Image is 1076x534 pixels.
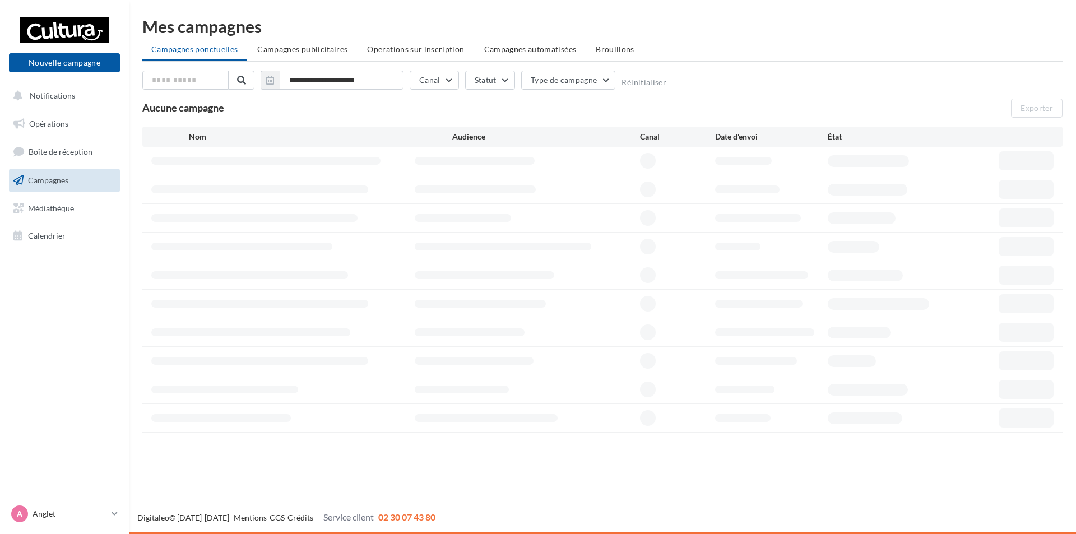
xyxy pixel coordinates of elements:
div: État [828,131,940,142]
button: Exporter [1011,99,1063,118]
div: Mes campagnes [142,18,1063,35]
button: Statut [465,71,515,90]
a: Crédits [287,513,313,522]
span: A [17,508,22,519]
div: Nom [189,131,452,142]
a: Campagnes [7,169,122,192]
a: Médiathèque [7,197,122,220]
div: Canal [640,131,715,142]
a: A Anglet [9,503,120,524]
a: CGS [270,513,285,522]
button: Nouvelle campagne [9,53,120,72]
a: Digitaleo [137,513,169,522]
div: Audience [452,131,640,142]
p: Anglet [33,508,107,519]
span: Calendrier [28,231,66,240]
a: Mentions [234,513,267,522]
span: Operations sur inscription [367,44,464,54]
span: Aucune campagne [142,101,224,114]
button: Notifications [7,84,118,108]
button: Réinitialiser [622,78,666,87]
a: Opérations [7,112,122,136]
a: Boîte de réception [7,140,122,164]
span: Médiathèque [28,203,74,212]
span: Service client [323,512,374,522]
span: Campagnes publicitaires [257,44,347,54]
span: Notifications [30,91,75,100]
span: Campagnes [28,175,68,185]
div: Date d'envoi [715,131,828,142]
button: Canal [410,71,459,90]
span: Campagnes automatisées [484,44,577,54]
button: Type de campagne [521,71,616,90]
span: Opérations [29,119,68,128]
span: © [DATE]-[DATE] - - - [137,513,435,522]
span: Boîte de réception [29,147,92,156]
span: 02 30 07 43 80 [378,512,435,522]
a: Calendrier [7,224,122,248]
span: Brouillons [596,44,634,54]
